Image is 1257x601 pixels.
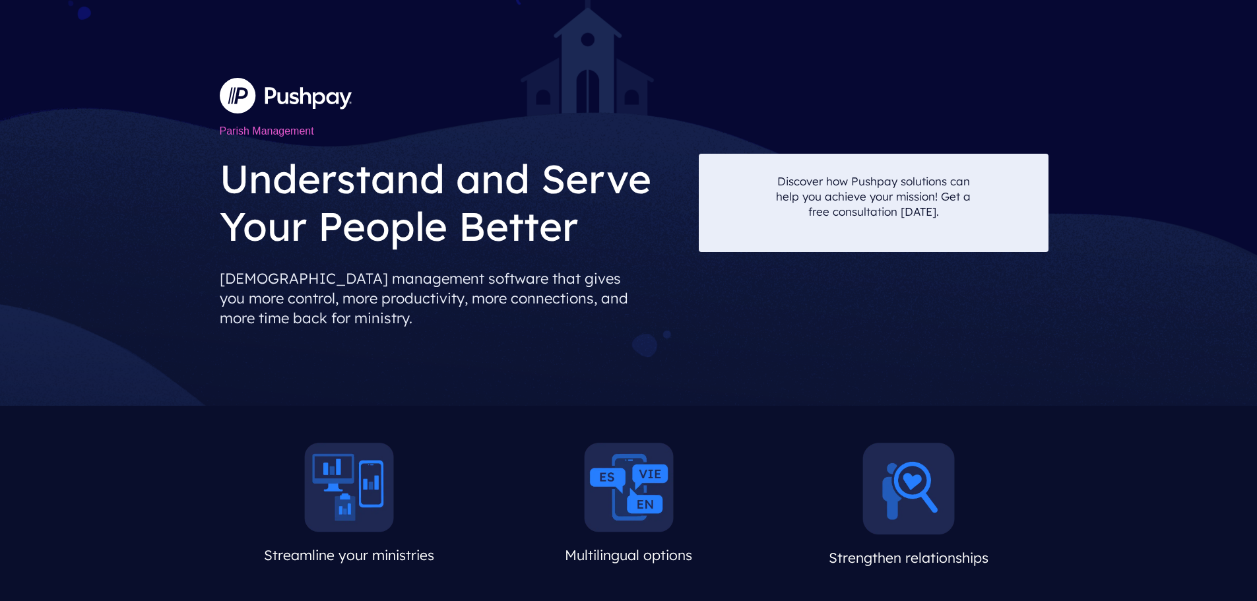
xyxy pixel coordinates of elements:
[264,546,434,563] span: Streamline your ministries
[829,549,988,566] span: Strengthen relationships
[776,174,971,219] p: Discover how Pushpay solutions can help you achieve your mission! Get a free consultation [DATE].
[220,119,688,144] h1: Parish Management
[565,546,692,563] span: Multilingual options
[220,263,688,333] p: [DEMOGRAPHIC_DATA] management software that gives you more control, more productivity, more conne...
[220,144,688,253] h2: Understand and Serve Your People Better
